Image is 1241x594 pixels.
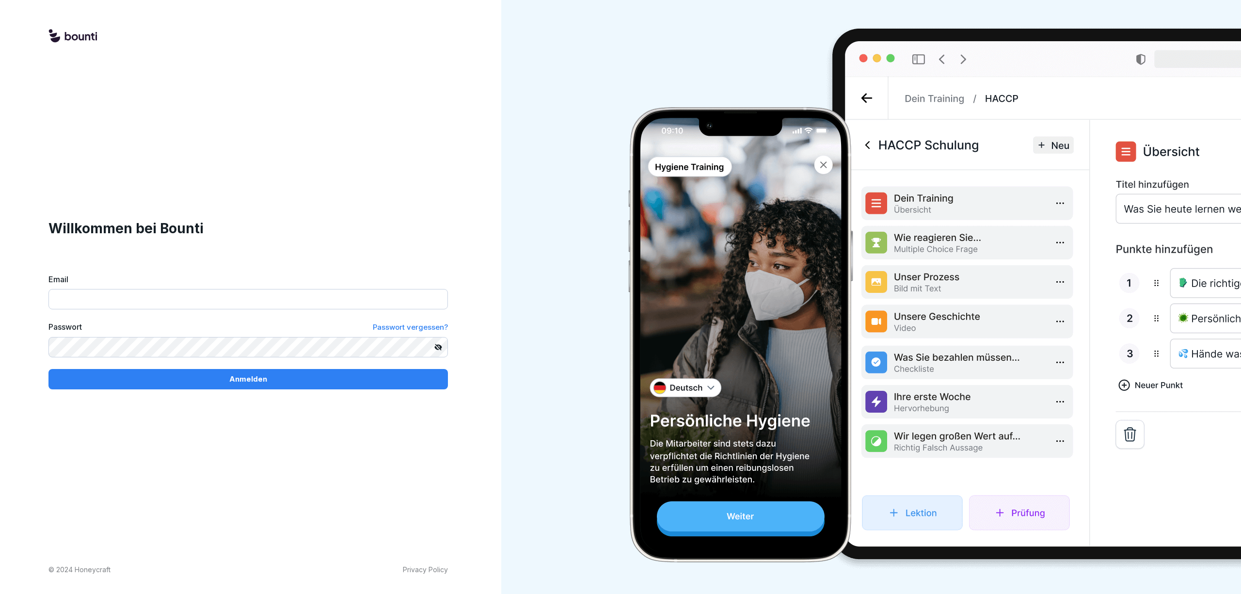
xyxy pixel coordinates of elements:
h1: Willkommen bei Bounti [48,218,448,239]
a: Passwort vergessen? [373,321,448,333]
button: Anmelden [48,369,448,389]
a: Privacy Policy [403,564,448,575]
p: © 2024 Honeycraft [48,564,111,575]
label: Email [48,273,448,285]
label: Passwort [48,321,82,333]
p: Anmelden [229,374,267,385]
span: Passwort vergessen? [373,322,448,332]
img: logo.svg [48,29,97,44]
